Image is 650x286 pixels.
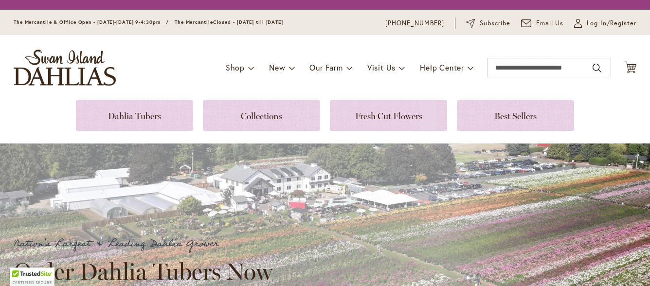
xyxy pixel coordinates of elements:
a: Email Us [521,18,564,28]
span: Visit Us [367,62,396,72]
span: Subscribe [480,18,510,28]
a: Subscribe [466,18,510,28]
a: store logo [14,50,116,86]
span: Email Us [536,18,564,28]
span: New [269,62,285,72]
button: Search [593,60,601,76]
span: Closed - [DATE] till [DATE] [213,19,283,25]
span: The Mercantile & Office Open - [DATE]-[DATE] 9-4:30pm / The Mercantile [14,19,213,25]
a: [PHONE_NUMBER] [385,18,444,28]
p: Nation's Largest & Leading Dahlia Grower [14,236,281,252]
a: Log In/Register [574,18,636,28]
span: Help Center [420,62,464,72]
span: Shop [226,62,245,72]
span: Our Farm [309,62,343,72]
span: Log In/Register [587,18,636,28]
